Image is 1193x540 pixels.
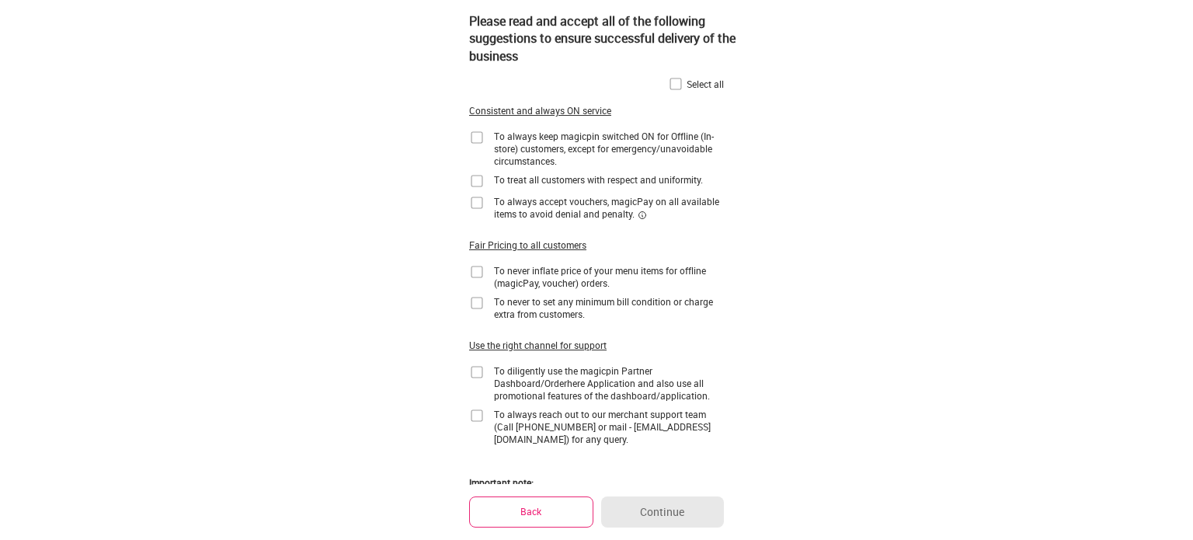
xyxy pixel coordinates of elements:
div: To always keep magicpin switched ON for Offline (In-store) customers, except for emergency/unavoi... [494,130,724,167]
div: To never to set any minimum bill condition or charge extra from customers. [494,295,724,320]
div: To diligently use the magicpin Partner Dashboard/Orderhere Application and also use all promotion... [494,364,724,402]
div: To never inflate price of your menu items for offline (magicPay, voucher) orders. [494,264,724,289]
img: home-delivery-unchecked-checkbox-icon.f10e6f61.svg [469,195,485,211]
img: home-delivery-unchecked-checkbox-icon.f10e6f61.svg [469,173,485,189]
img: home-delivery-unchecked-checkbox-icon.f10e6f61.svg [668,76,683,92]
img: home-delivery-unchecked-checkbox-icon.f10e6f61.svg [469,130,485,145]
div: To treat all customers with respect and uniformity. [494,173,703,186]
div: To always reach out to our merchant support team (Call [PHONE_NUMBER] or mail - [EMAIL_ADDRESS][D... [494,408,724,445]
div: Use the right channel for support [469,339,607,352]
button: Continue [601,496,724,528]
div: Select all [687,78,724,90]
img: home-delivery-unchecked-checkbox-icon.f10e6f61.svg [469,364,485,380]
button: Back [469,496,593,527]
div: Consistent and always ON service [469,104,611,117]
img: home-delivery-unchecked-checkbox-icon.f10e6f61.svg [469,295,485,311]
div: Important note: [469,476,534,489]
div: Fair Pricing to all customers [469,239,586,252]
img: home-delivery-unchecked-checkbox-icon.f10e6f61.svg [469,264,485,280]
div: To always accept vouchers, magicPay on all available items to avoid denial and penalty. [494,195,724,220]
img: informationCircleBlack.2195f373.svg [638,211,647,220]
img: home-delivery-unchecked-checkbox-icon.f10e6f61.svg [469,408,485,423]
